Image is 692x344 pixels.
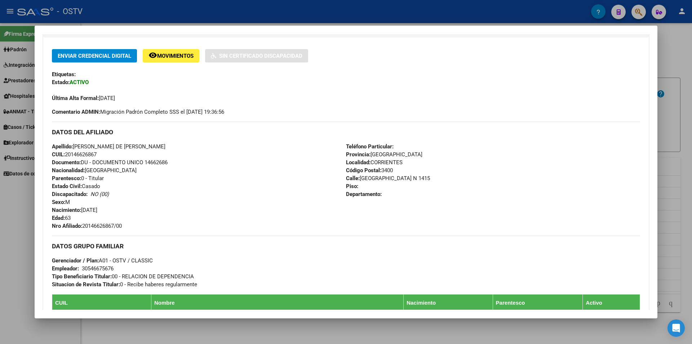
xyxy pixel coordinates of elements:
[148,51,157,60] mat-icon: remove_red_eye
[583,294,640,311] th: Activo
[346,175,360,182] strong: Calle:
[346,167,393,174] span: 3400
[346,159,371,166] strong: Localidad:
[143,49,199,62] button: Movimientos
[52,257,153,264] span: A01 - OSTV / CLASSIC
[52,151,97,158] span: 20146626867
[52,191,88,197] strong: Discapacitado:
[52,95,115,101] span: [DATE]
[52,159,81,166] strong: Documento:
[52,215,71,221] span: 63
[667,319,685,337] div: Open Intercom Messenger
[52,207,81,213] strong: Nacimiento:
[52,223,122,229] span: 20146626867/00
[52,183,82,190] strong: Estado Civil:
[52,183,100,190] span: Casado
[346,175,430,182] span: [GEOGRAPHIC_DATA] N 1415
[52,108,224,116] span: Migración Padrón Completo SSS el [DATE] 19:36:56
[52,175,104,182] span: 0 - Titular
[70,79,89,86] strong: ACTIVO
[52,281,197,288] span: 0 - Recibe haberes regularmente
[219,53,302,59] span: Sin Certificado Discapacidad
[52,294,151,311] th: CUIL
[52,265,79,272] strong: Empleador:
[346,151,422,158] span: [GEOGRAPHIC_DATA]
[52,143,165,150] span: [PERSON_NAME] DE [PERSON_NAME]
[52,159,168,166] span: DU - DOCUMENTO UNICO 14662686
[52,128,640,136] h3: DATOS DEL AFILIADO
[52,71,76,78] strong: Etiquetas:
[346,159,403,166] span: CORRIENTES
[52,215,65,221] strong: Edad:
[52,95,99,101] strong: Última Alta Formal:
[205,49,308,62] button: Sin Certificado Discapacidad
[52,199,65,205] strong: Sexo:
[157,53,194,59] span: Movimientos
[346,183,358,190] strong: Piso:
[52,151,65,158] strong: CUIL:
[346,143,394,150] strong: Teléfono Particular:
[52,167,85,174] strong: Nacionalidad:
[346,167,381,174] strong: Código Postal:
[151,294,403,311] th: Nombre
[52,79,70,86] strong: Estado:
[82,265,114,273] div: 30546675676
[52,242,640,250] h3: DATOS GRUPO FAMILIAR
[493,294,583,311] th: Parentesco
[52,281,120,288] strong: Situacion de Revista Titular:
[52,257,99,264] strong: Gerenciador / Plan:
[52,49,137,62] button: Enviar Credencial Digital
[52,143,73,150] strong: Apellido:
[58,53,131,59] span: Enviar Credencial Digital
[52,175,81,182] strong: Parentesco:
[52,273,112,280] strong: Tipo Beneficiario Titular:
[346,151,371,158] strong: Provincia:
[52,223,82,229] strong: Nro Afiliado:
[52,109,100,115] strong: Comentario ADMIN:
[52,273,194,280] span: 00 - RELACION DE DEPENDENCIA
[404,294,493,311] th: Nacimiento
[346,191,382,197] strong: Departamento:
[52,167,137,174] span: [GEOGRAPHIC_DATA]
[52,199,70,205] span: M
[90,191,109,197] i: NO (00)
[52,207,97,213] span: [DATE]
